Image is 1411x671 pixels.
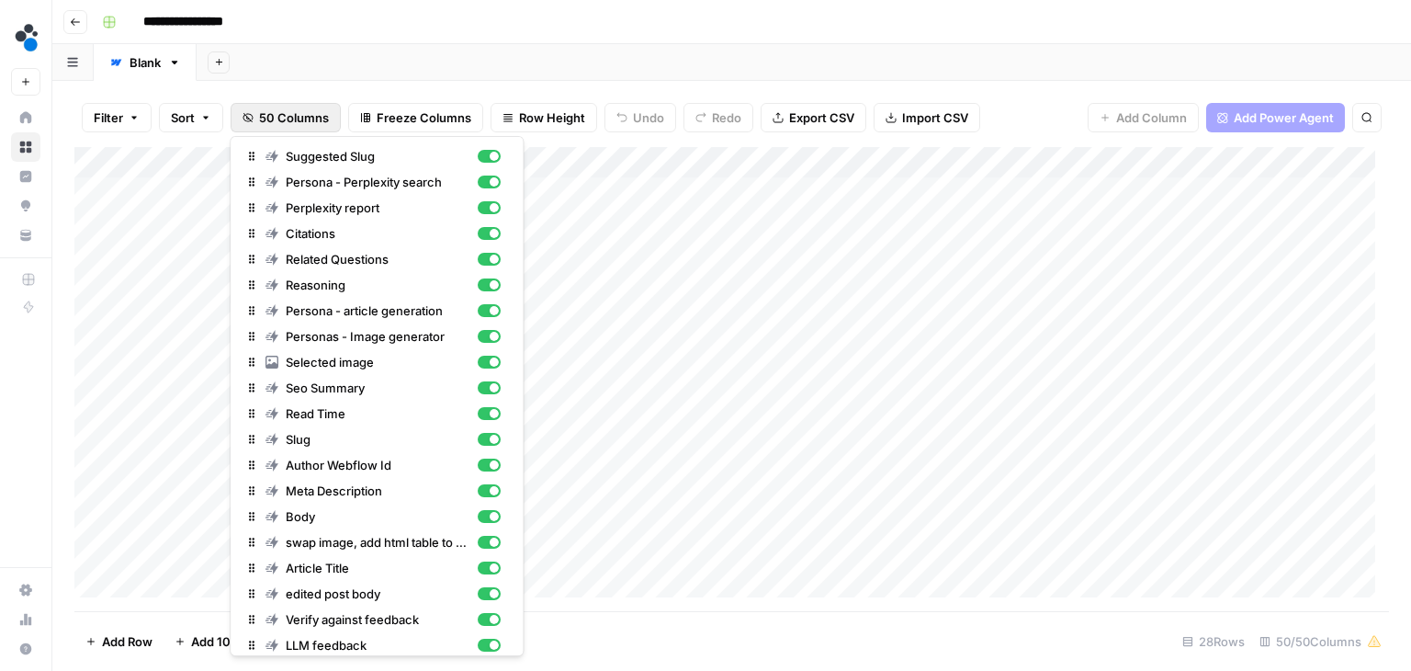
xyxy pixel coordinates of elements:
[286,610,470,629] span: Verify against feedback
[74,627,164,656] button: Add Row
[874,103,980,132] button: Import CSV
[1252,627,1389,656] div: 50/50 Columns
[11,191,40,221] a: Opportunities
[377,108,471,127] span: Freeze Columns
[519,108,585,127] span: Row Height
[286,224,470,243] span: Citations
[286,430,470,449] span: Slug
[604,103,676,132] button: Undo
[761,103,866,132] button: Export CSV
[130,53,161,72] div: Blank
[11,21,44,54] img: spot.ai Logo
[94,108,123,127] span: Filter
[191,632,265,651] span: Add 10 Rows
[11,634,40,664] button: Help + Support
[11,575,40,605] a: Settings
[286,173,470,191] span: Persona - Perplexity search
[159,103,223,132] button: Sort
[11,605,40,634] a: Usage
[286,559,470,577] span: Article Title
[491,103,597,132] button: Row Height
[902,108,968,127] span: Import CSV
[1175,627,1252,656] div: 28 Rows
[712,108,741,127] span: Redo
[231,103,341,132] button: 50 Columns
[11,132,40,162] a: Browse
[789,108,854,127] span: Export CSV
[1116,108,1187,127] span: Add Column
[286,250,470,268] span: Related Questions
[82,103,152,132] button: Filter
[164,627,276,656] button: Add 10 Rows
[286,199,470,217] span: Perplexity report
[286,585,470,603] span: edited post body
[11,162,40,191] a: Insights
[286,404,470,423] span: Read Time
[259,108,329,127] span: 50 Columns
[1088,103,1199,132] button: Add Column
[683,103,753,132] button: Redo
[286,456,470,474] span: Author Webflow Id
[286,353,470,371] span: Selected image
[11,15,40,61] button: Workspace: spot.ai
[286,507,470,526] span: Body
[286,379,470,397] span: Seo Summary
[286,533,470,552] span: swap image, add html table to post body
[286,301,470,320] span: Persona - article generation
[286,147,470,165] span: Suggested Slug
[102,632,152,651] span: Add Row
[286,276,470,294] span: Reasoning
[286,327,470,346] span: Personas - Image generator
[348,103,483,132] button: Freeze Columns
[171,108,195,127] span: Sort
[1206,103,1345,132] button: Add Power Agent
[94,44,197,81] a: Blank
[11,221,40,250] a: Your Data
[1234,108,1334,127] span: Add Power Agent
[11,103,40,132] a: Home
[633,108,664,127] span: Undo
[230,136,524,656] div: 50 Columns
[286,636,470,654] span: LLM feedback
[286,482,470,500] span: Meta Description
